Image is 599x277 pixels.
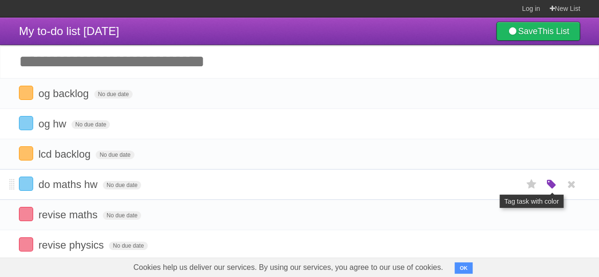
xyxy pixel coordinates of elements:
span: lcd backlog [38,148,93,160]
span: og backlog [38,88,91,99]
label: Done [19,237,33,251]
span: No due date [103,181,141,189]
span: No due date [96,151,134,159]
label: Done [19,146,33,161]
span: My to-do list [DATE] [19,25,119,37]
button: OK [455,262,473,274]
b: This List [537,27,569,36]
span: No due date [72,120,110,129]
span: No due date [103,211,141,220]
span: revise physics [38,239,106,251]
span: revise maths [38,209,100,221]
span: No due date [109,241,147,250]
span: No due date [94,90,133,98]
span: og hw [38,118,69,130]
a: SaveThis List [496,22,580,41]
label: Star task [522,177,540,192]
span: Cookies help us deliver our services. By using our services, you agree to our use of cookies. [124,258,453,277]
label: Done [19,86,33,100]
span: do maths hw [38,179,100,190]
label: Done [19,177,33,191]
label: Done [19,207,33,221]
label: Done [19,116,33,130]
